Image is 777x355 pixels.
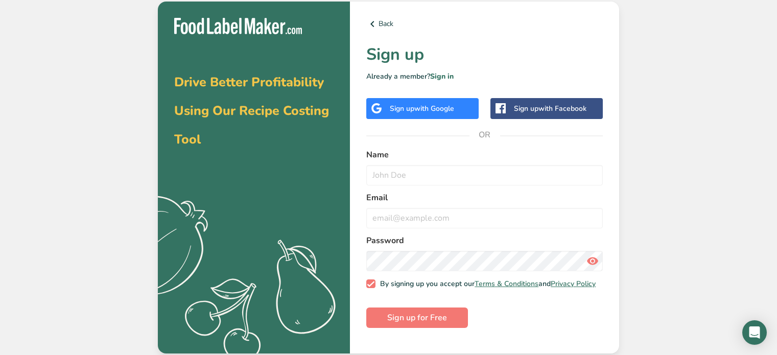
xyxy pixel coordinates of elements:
span: Sign up for Free [387,312,447,324]
button: Sign up for Free [366,307,468,328]
label: Password [366,234,603,247]
a: Sign in [430,72,454,81]
span: with Google [414,104,454,113]
a: Terms & Conditions [475,279,538,289]
a: Back [366,18,603,30]
span: with Facebook [538,104,586,113]
div: Sign up [390,103,454,114]
span: By signing up you accept our and [375,279,596,289]
a: Privacy Policy [551,279,596,289]
input: email@example.com [366,208,603,228]
label: Email [366,192,603,204]
p: Already a member? [366,71,603,82]
div: Sign up [514,103,586,114]
span: OR [469,120,500,150]
label: Name [366,149,603,161]
input: John Doe [366,165,603,185]
h1: Sign up [366,42,603,67]
div: Open Intercom Messenger [742,320,767,345]
img: Food Label Maker [174,18,302,35]
span: Drive Better Profitability Using Our Recipe Costing Tool [174,74,329,148]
